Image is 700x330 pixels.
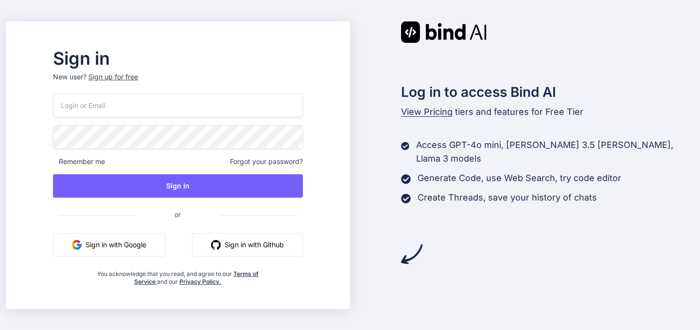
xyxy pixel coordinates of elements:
p: Access GPT-4o mini, [PERSON_NAME] 3.5 [PERSON_NAME], Llama 3 models [416,138,694,165]
button: Sign in with Github [192,233,303,257]
input: Login or Email [53,93,303,117]
img: Bind AI logo [401,21,487,43]
button: Sign In [53,174,303,198]
p: Generate Code, use Web Search, try code editor [418,171,621,185]
span: Forgot your password? [230,157,303,166]
h2: Sign in [53,51,303,66]
span: Remember me [53,157,105,166]
button: Sign in with Google [53,233,165,257]
a: Terms of Service [134,270,259,285]
span: or [136,202,220,226]
img: github [211,240,221,250]
p: New user? [53,72,303,93]
img: arrow [401,243,422,265]
img: google [72,240,82,250]
p: Create Threads, save your history of chats [418,191,597,204]
a: Privacy Policy. [179,278,221,285]
div: You acknowledge that you read, and agree to our and our [94,264,261,286]
p: tiers and features for Free Tier [401,105,695,119]
h2: Log in to access Bind AI [401,82,695,102]
div: Sign up for free [88,72,138,82]
span: View Pricing [401,107,453,117]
